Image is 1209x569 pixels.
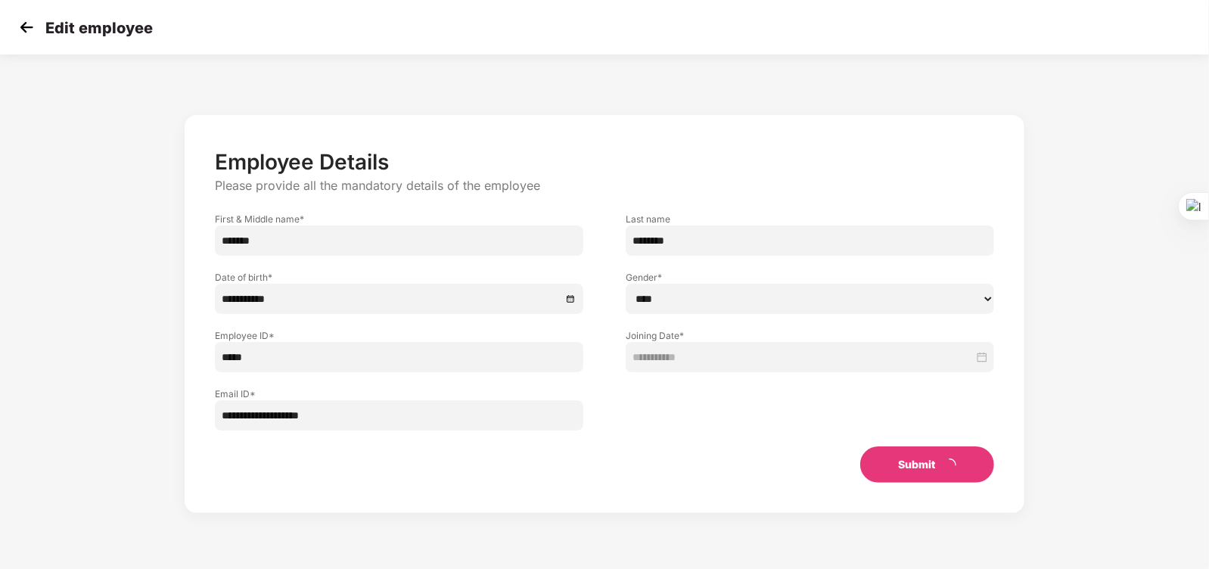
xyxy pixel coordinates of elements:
label: First & Middle name [215,213,583,225]
p: Please provide all the mandatory details of the employee [215,178,994,194]
button: Submitloading [860,446,994,483]
label: Date of birth [215,271,583,284]
p: Edit employee [45,19,153,37]
p: Employee Details [215,149,994,175]
label: Joining Date [626,329,994,342]
label: Last name [626,213,994,225]
label: Gender [626,271,994,284]
span: loading [943,459,956,472]
img: svg+xml;base64,PHN2ZyB4bWxucz0iaHR0cDovL3d3dy53My5vcmcvMjAwMC9zdmciIHdpZHRoPSIzMCIgaGVpZ2h0PSIzMC... [15,16,38,39]
label: Employee ID [215,329,583,342]
label: Email ID [215,387,583,400]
